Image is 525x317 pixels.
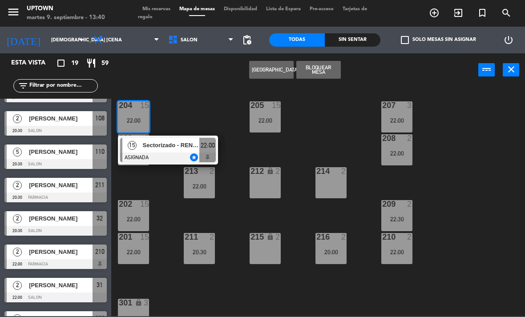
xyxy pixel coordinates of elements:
[95,246,105,257] span: 210
[76,35,87,45] i: arrow_drop_down
[29,147,93,156] span: [PERSON_NAME]
[407,233,412,241] div: 2
[27,13,105,22] div: martes 9. septiembre - 13:40
[13,148,22,156] span: 5
[470,5,494,20] span: Reserva especial
[140,233,149,241] div: 15
[315,249,347,255] div: 20:00
[429,8,440,18] i: add_circle_outline
[267,167,274,175] i: lock
[382,101,383,109] div: 207
[27,4,105,13] div: Uptown
[13,114,22,123] span: 2
[407,200,412,208] div: 2
[242,35,252,45] span: pending_actions
[249,61,294,79] button: [GEOGRAPHIC_DATA]
[219,7,262,12] span: Disponibilidad
[118,216,149,222] div: 22:00
[118,249,149,255] div: 22:00
[128,141,137,150] span: 15
[267,233,274,241] i: lock
[503,63,519,76] button: close
[272,101,281,109] div: 15
[262,7,305,12] span: Lista de Espera
[13,214,22,223] span: 2
[381,249,412,255] div: 22:00
[7,5,20,19] i: menu
[29,247,93,257] span: [PERSON_NAME]
[118,117,149,124] div: 22:00
[18,80,28,91] i: filter_list
[269,33,325,47] div: Todas
[381,216,412,222] div: 22:30
[140,200,149,208] div: 15
[181,37,198,43] span: SALON
[71,58,78,68] span: 19
[382,233,383,241] div: 210
[4,58,64,68] div: Esta vista
[95,113,105,124] span: 108
[140,101,149,109] div: 15
[138,7,175,12] span: Mis reservas
[250,233,251,241] div: 215
[101,58,109,68] span: 59
[382,200,383,208] div: 209
[28,81,97,91] input: Filtrar por nombre...
[446,5,470,20] span: WALK IN
[422,5,446,20] span: RESERVAR MESA
[316,233,317,241] div: 216
[95,146,105,157] span: 110
[86,58,97,68] i: restaurant
[407,101,412,109] div: 3
[477,8,488,18] i: turned_in_not
[210,233,215,241] div: 2
[135,299,142,306] i: lock
[201,140,215,151] span: 22:00
[184,249,215,255] div: 20:30
[140,134,149,142] div: 15
[501,8,512,18] i: search
[305,7,338,12] span: Pre-acceso
[144,299,149,307] div: 3
[401,36,409,44] span: check_box_outline_blank
[478,63,495,76] button: power_input
[108,37,122,43] span: Cena
[250,167,251,175] div: 212
[506,64,517,75] i: close
[95,180,105,190] span: 211
[341,233,347,241] div: 2
[97,213,103,224] span: 32
[325,33,380,47] div: Sin sentar
[184,183,215,189] div: 22:00
[275,167,281,175] div: 2
[175,7,219,12] span: Mapa de mesas
[250,117,281,124] div: 22:00
[56,58,66,68] i: crop_square
[29,214,93,223] span: [PERSON_NAME]
[29,181,93,190] span: [PERSON_NAME]
[29,281,93,290] span: [PERSON_NAME]
[481,64,492,75] i: power_input
[381,117,412,124] div: 22:00
[29,114,93,123] span: [PERSON_NAME]
[382,134,383,142] div: 208
[401,36,476,44] label: Solo mesas sin asignar
[341,167,347,175] div: 2
[143,140,200,150] span: Sectorizado - RENATa
[503,35,514,45] i: power_settings_new
[296,61,341,79] button: Bloquear Mesa
[250,101,251,109] div: 205
[13,181,22,190] span: 2
[275,233,281,241] div: 2
[381,150,412,156] div: 22:00
[210,167,215,175] div: 2
[97,280,103,290] span: 31
[407,134,412,142] div: 2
